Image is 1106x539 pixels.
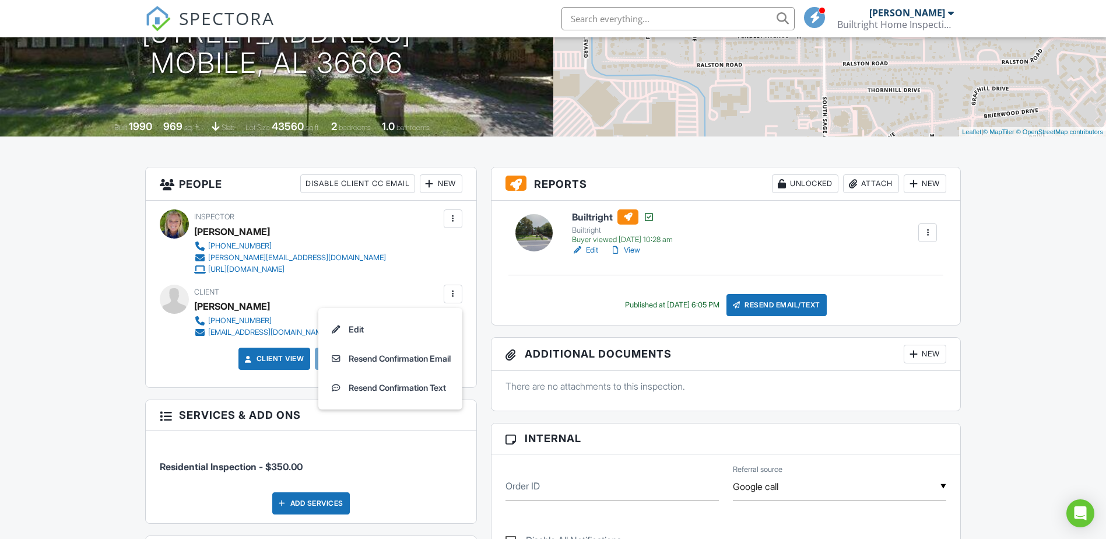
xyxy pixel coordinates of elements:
[572,244,598,256] a: Edit
[222,123,234,132] span: slab
[208,328,328,337] div: [EMAIL_ADDRESS][DOMAIN_NAME]
[561,7,795,30] input: Search everything...
[396,123,430,132] span: bathrooms
[843,174,899,193] div: Attach
[983,128,1014,135] a: © MapTiler
[491,167,961,201] h3: Reports
[382,120,395,132] div: 1.0
[208,253,386,262] div: [PERSON_NAME][EMAIL_ADDRESS][DOMAIN_NAME]
[339,123,371,132] span: bedrooms
[146,167,476,201] h3: People
[959,127,1106,137] div: |
[420,174,462,193] div: New
[194,240,386,252] a: [PHONE_NUMBER]
[772,174,838,193] div: Unlocked
[184,123,201,132] span: sq. ft.
[194,288,219,296] span: Client
[733,464,782,475] label: Referral source
[572,209,673,244] a: Builtright Builtright Buyer viewed [DATE] 10:28 am
[1066,499,1094,527] div: Open Intercom Messenger
[505,480,540,492] label: Order ID
[129,120,152,132] div: 1990
[208,242,272,251] div: [PHONE_NUMBER]
[194,212,234,221] span: Inspector
[272,120,304,132] div: 43560
[163,120,182,132] div: 969
[325,344,455,373] a: Resend Confirmation Email
[300,174,415,193] div: Disable Client CC Email
[160,439,462,482] li: Service: Residential Inspection
[610,244,640,256] a: View
[726,294,827,316] div: Resend Email/Text
[306,123,320,132] span: sq.ft.
[194,327,328,338] a: [EMAIL_ADDRESS][DOMAIN_NAME]
[1016,128,1103,135] a: © OpenStreetMap contributors
[572,235,673,244] div: Buyer viewed [DATE] 10:28 am
[145,6,171,32] img: The Best Home Inspection Software - Spectora
[245,123,270,132] span: Lot Size
[491,423,961,454] h3: Internal
[572,209,673,225] h6: Builtright
[114,123,127,132] span: Built
[325,315,455,344] a: Edit
[272,492,350,514] div: Add Services
[194,315,328,327] a: [PHONE_NUMBER]
[194,223,270,240] div: [PERSON_NAME]
[572,226,673,235] div: Builtright
[505,380,947,393] p: There are no attachments to this inspection.
[194,297,270,315] div: [PERSON_NAME]
[904,174,946,193] div: New
[146,400,476,430] h3: Services & Add ons
[962,128,981,135] a: Leaflet
[331,120,337,132] div: 2
[491,338,961,371] h3: Additional Documents
[625,300,719,310] div: Published at [DATE] 6:05 PM
[145,16,275,40] a: SPECTORA
[904,345,946,363] div: New
[194,252,386,264] a: [PERSON_NAME][EMAIL_ADDRESS][DOMAIN_NAME]
[837,19,954,30] div: Builtright Home Inspections
[208,316,272,325] div: [PHONE_NUMBER]
[243,353,304,365] a: Client View
[160,461,303,473] span: Residential Inspection - $350.00
[194,264,386,275] a: [URL][DOMAIN_NAME]
[208,265,285,274] div: [URL][DOMAIN_NAME]
[869,7,945,19] div: [PERSON_NAME]
[325,373,455,402] a: Resend Confirmation Text
[179,6,275,30] span: SPECTORA
[142,17,412,79] h1: [STREET_ADDRESS] Mobile, AL 36606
